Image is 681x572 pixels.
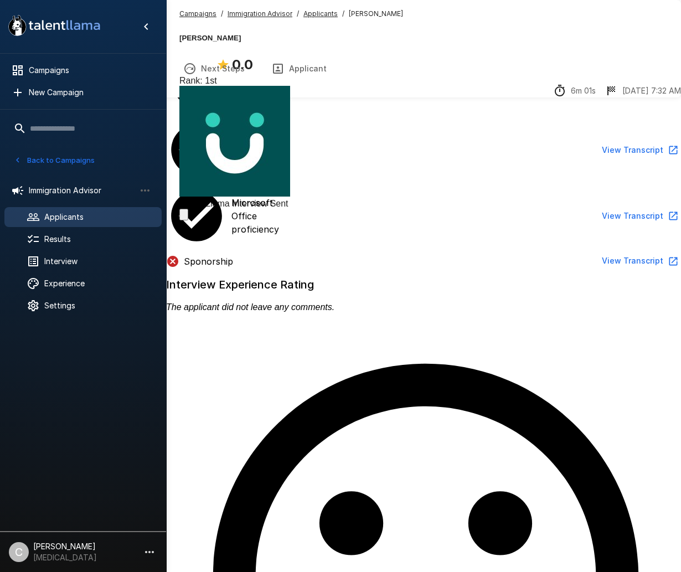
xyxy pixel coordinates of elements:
u: Immigration Advisor [228,9,292,18]
button: View Transcript [597,140,681,161]
button: Next Steps [170,53,258,84]
span: [PERSON_NAME] [349,8,403,19]
div: The time between starting and completing the interview [553,84,596,97]
img: ukg_logo.jpeg [179,86,290,197]
div: View profile in UKG [179,86,290,209]
span: / [297,8,299,19]
button: Applicant [258,53,340,84]
p: 6m 01s [571,85,596,96]
u: Applicants [303,9,338,18]
button: View Transcript [597,251,681,271]
h6: Interview Experience Rating [166,276,681,293]
p: [DATE] 7:32 AM [622,85,681,96]
span: Talent Llama Interview Sent [179,199,288,208]
span: / [342,8,344,19]
b: [PERSON_NAME] [179,34,241,42]
div: The date and time when the interview was completed [605,84,681,97]
i: The applicant did not leave any comments. [166,302,334,312]
button: View Transcript [597,206,681,226]
p: Sponorship [184,255,233,268]
button: Change Stage [179,209,188,220]
u: Campaigns [179,9,216,18]
span: / [221,8,223,19]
